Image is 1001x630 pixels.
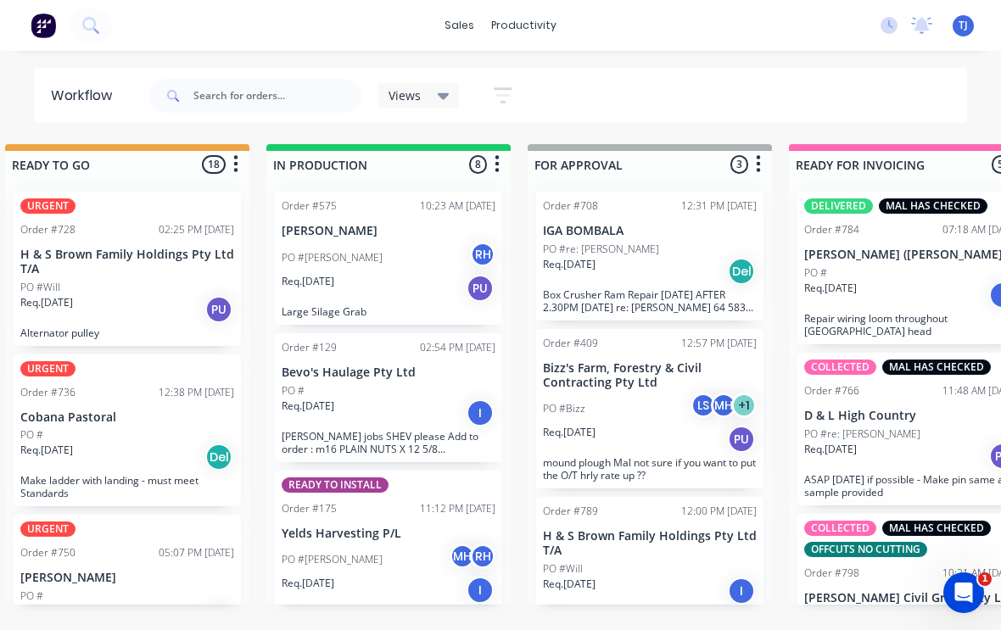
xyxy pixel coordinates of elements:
[804,198,873,214] div: DELIVERED
[543,504,598,519] div: Order #789
[804,566,859,581] div: Order #798
[159,545,234,560] div: 05:07 PM [DATE]
[543,361,757,390] p: Bizz's Farm, Forestry & Civil Contracting Pty Ltd
[728,577,755,605] div: I
[159,385,234,400] div: 12:38 PM [DATE]
[20,198,75,214] div: URGENT
[978,572,992,586] span: 1
[681,504,757,519] div: 12:00 PM [DATE]
[728,426,755,453] div: PU
[804,383,859,399] div: Order #766
[536,497,763,627] div: Order #78912:00 PM [DATE]H & S Brown Family Holdings Pty Ltd T/APO #WillReq.[DATE]I
[20,427,43,443] p: PO #
[193,79,361,113] input: Search for orders...
[389,86,421,104] span: Views
[282,527,495,541] p: Yelds Harvesting P/L
[282,576,334,591] p: Req. [DATE]
[20,474,234,499] p: Make ladder with landing - must meet Standards
[51,86,120,106] div: Workflow
[20,443,73,458] p: Req. [DATE]
[543,561,583,577] p: PO #Will
[879,198,987,214] div: MAL HAS CHECKED
[275,192,502,325] div: Order #57510:23 AM [DATE][PERSON_NAME]PO #[PERSON_NAME]RHReq.[DATE]PULarge Silage Grab
[543,198,598,214] div: Order #708
[282,477,389,493] div: READY TO INSTALL
[20,248,234,276] p: H & S Brown Family Holdings Pty Ltd T/A
[282,399,334,414] p: Req. [DATE]
[543,401,585,416] p: PO #Bizz
[543,577,596,592] p: Req. [DATE]
[681,336,757,351] div: 12:57 PM [DATE]
[882,521,991,536] div: MAL HAS CHECKED
[20,604,73,619] p: Req. [DATE]
[543,257,596,272] p: Req. [DATE]
[420,501,495,516] div: 11:12 PM [DATE]
[804,442,857,457] p: Req. [DATE]
[543,456,757,482] p: mound plough Mal not sure if you want to put the O/T hrly rate up ??
[20,571,234,585] p: [PERSON_NAME]
[467,399,494,427] div: I
[20,222,75,237] div: Order #728
[543,242,659,257] p: PO #re: [PERSON_NAME]
[282,340,337,355] div: Order #129
[282,274,334,289] p: Req. [DATE]
[681,198,757,214] div: 12:31 PM [DATE]
[282,383,305,399] p: PO #
[543,425,596,440] p: Req. [DATE]
[536,192,763,321] div: Order #70812:31 PM [DATE]IGA BOMBALAPO #re: [PERSON_NAME]Req.[DATE]DelBox Crusher Ram Repair [DAT...
[20,588,43,604] p: PO #
[711,393,736,418] div: MH
[282,305,495,318] p: Large Silage Grab
[14,192,241,346] div: URGENTOrder #72802:25 PM [DATE]H & S Brown Family Holdings Pty Ltd T/APO #WillReq.[DATE]PUAlterna...
[543,224,757,238] p: IGA BOMBALA
[470,544,495,569] div: RH
[882,360,991,375] div: MAL HAS CHECKED
[282,198,337,214] div: Order #575
[205,296,232,323] div: PU
[467,577,494,604] div: I
[275,333,502,462] div: Order #12902:54 PM [DATE]Bevo's Haulage Pty LtdPO #Req.[DATE]I[PERSON_NAME] jobs SHEV please Add ...
[483,13,565,38] div: productivity
[159,222,234,237] div: 02:25 PM [DATE]
[282,430,495,455] p: [PERSON_NAME] jobs SHEV please Add to order : m16 PLAIN NUTS X 12 5/8 H/WASHERS X 12 FUEL [DATE] ...
[20,521,75,537] div: URGENT
[959,18,968,33] span: TJ
[543,529,757,558] p: H & S Brown Family Holdings Pty Ltd T/A
[804,360,876,375] div: COLLECTED
[14,354,241,507] div: URGENTOrder #73612:38 PM [DATE]Cobana PastoralPO #Req.[DATE]DelMake ladder with landing - must me...
[943,572,984,613] iframe: Intercom live chat
[804,265,827,281] p: PO #
[20,545,75,560] div: Order #750
[804,521,876,536] div: COLLECTED
[420,198,495,214] div: 10:23 AM [DATE]
[420,340,495,355] div: 02:54 PM [DATE]
[20,280,60,295] p: PO #Will
[282,552,383,567] p: PO #[PERSON_NAME]
[282,250,383,265] p: PO #[PERSON_NAME]
[470,242,495,267] div: RH
[20,385,75,400] div: Order #736
[450,544,475,569] div: MH
[282,501,337,516] div: Order #175
[31,13,56,38] img: Factory
[536,329,763,489] div: Order #40912:57 PM [DATE]Bizz's Farm, Forestry & Civil Contracting Pty LtdPO #BizzLSMH+1Req.[DATE...
[804,222,859,237] div: Order #784
[205,443,232,471] div: Del
[691,393,716,418] div: LS
[543,336,598,351] div: Order #409
[20,361,75,376] div: URGENT
[20,410,234,425] p: Cobana Pastoral
[731,393,757,418] div: + 1
[282,365,495,380] p: Bevo's Haulage Pty Ltd
[804,542,927,557] div: OFFCUTS NO CUTTING
[467,275,494,302] div: PU
[804,427,920,442] p: PO #re: [PERSON_NAME]
[543,288,757,314] p: Box Crusher Ram Repair [DATE] AFTER 2.30PM [DATE] re: [PERSON_NAME] 64 583 867
[282,224,495,238] p: [PERSON_NAME]
[20,326,234,339] p: Alternator pulley
[436,13,483,38] div: sales
[804,281,857,296] p: Req. [DATE]
[728,258,755,285] div: Del
[20,295,73,310] p: Req. [DATE]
